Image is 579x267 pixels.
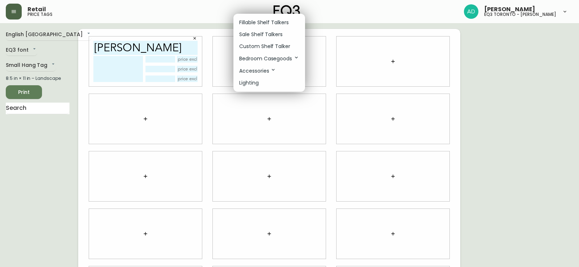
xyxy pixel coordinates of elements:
p: Custom Shelf Talker [239,43,290,50]
p: Fillable Shelf Talkers [239,19,289,26]
p: Sale Shelf Talkers [239,31,283,38]
p: Accessories [239,67,276,75]
p: Bedroom Casegoods [239,55,299,63]
p: Lighting [239,79,259,87]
